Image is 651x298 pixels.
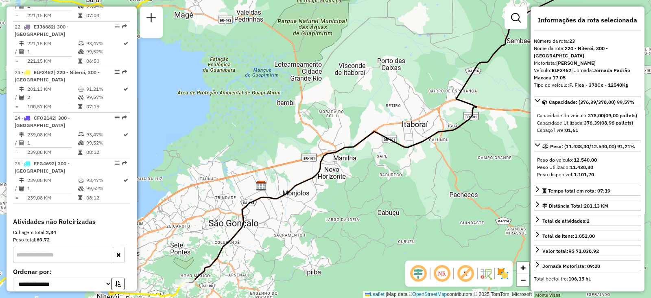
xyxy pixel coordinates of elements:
div: Map data © contributors,© 2025 TomTom, Microsoft [363,291,534,298]
em: Opções [115,24,120,29]
strong: ELF3462 [552,67,571,73]
div: Capacidade Utilizada: [537,119,638,127]
img: Exibir/Ocultar setores [496,267,509,280]
div: Motorista: [534,59,641,67]
a: Nova sessão e pesquisa [143,10,159,28]
div: Capacidade do veículo: [537,112,638,119]
td: 100,57 KM [27,103,78,111]
i: % de utilização da cubagem [78,95,84,100]
div: Peso: (11.438,30/12.540,00) 91,21% [534,153,641,182]
strong: 106,15 hL [568,276,591,282]
i: % de utilização do peso [78,87,84,92]
strong: 2 [587,218,590,224]
strong: 376,39 [584,120,600,126]
a: Distância Total:201,13 KM [534,200,641,211]
span: | Jornada: [534,67,630,81]
td: 239,08 KM [27,176,78,184]
td: / [15,48,19,56]
td: 08:12 [86,148,122,156]
td: 221,15 KM [27,39,78,48]
div: Espaço livre: [537,127,638,134]
span: EJJ6682 [34,24,54,30]
i: Tempo total em rota [78,13,82,18]
td: = [15,11,19,20]
img: CDD Niterói [256,180,267,191]
a: Capacidade: (376,39/378,00) 99,57% [534,96,641,107]
i: Total de Atividades [19,49,24,54]
label: Ordenar por: [13,267,130,276]
div: Total de itens: [542,232,595,240]
td: 99,52% [86,139,122,147]
td: 99,52% [86,184,122,193]
td: = [15,148,19,156]
i: % de utilização do peso [78,178,84,183]
td: / [15,139,19,147]
i: Distância Total [19,178,24,183]
a: Total de atividades:2 [534,215,641,226]
div: Peso disponível: [537,171,638,178]
td: 06:50 [86,57,122,65]
a: Zoom in [517,262,529,274]
div: Jornada Motorista: 09:20 [542,263,600,270]
a: Leaflet [365,291,384,297]
a: Exibir filtros [508,10,524,26]
span: | 220 - Niteroi, 300 - [GEOGRAPHIC_DATA] [15,69,100,83]
span: | 300 - [GEOGRAPHIC_DATA] [15,160,70,174]
td: 99,52% [86,48,122,56]
td: 201,13 KM [27,85,78,93]
i: Tempo total em rota [78,104,82,109]
td: 08:12 [86,194,122,202]
span: Ocultar NR [432,264,452,283]
a: Tempo total em rota: 07:19 [534,185,641,196]
span: 22 - [15,24,69,37]
em: Rota exportada [122,115,127,120]
strong: 220 - Niteroi, 300 - [GEOGRAPHIC_DATA] [534,45,608,59]
i: Distância Total [19,87,24,92]
td: 07:03 [86,11,122,20]
strong: 2,34 [46,229,56,235]
em: Rota exportada [122,70,127,74]
strong: 69,72 [37,237,50,243]
span: Peso do veículo: [537,157,597,163]
td: = [15,103,19,111]
span: ELF3462 [34,69,53,75]
div: Valor total: [542,248,599,255]
div: Nome da rota: [534,45,641,59]
i: Tempo total em rota [78,195,82,200]
i: % de utilização da cubagem [78,140,84,145]
span: | [386,291,387,297]
strong: 23 [569,38,575,44]
a: Jornada Motorista: 09:20 [534,260,641,271]
span: − [520,275,526,285]
td: 239,08 KM [27,131,78,139]
strong: 12.540,00 [574,157,597,163]
em: Opções [115,161,120,166]
td: 93,47% [86,39,122,48]
strong: (08,96 pallets) [600,120,633,126]
span: Tempo total em rota: 07:19 [548,188,610,194]
button: Ordem crescente [111,278,125,290]
td: 93,47% [86,176,122,184]
strong: F. Fixa - 378Cx - 12540Kg [569,82,628,88]
div: Número da rota: [534,37,641,45]
a: Valor total:R$ 71.038,92 [534,245,641,256]
td: 221,15 KM [27,11,78,20]
strong: (09,00 pallets) [604,112,637,118]
td: 221,15 KM [27,57,78,65]
td: = [15,194,19,202]
span: EFG4692 [34,160,55,167]
i: Rota otimizada [123,87,128,92]
div: Veículo: [534,67,641,81]
strong: 1.852,00 [575,233,595,239]
i: Rota otimizada [123,178,128,183]
h4: Atividades [534,290,641,298]
i: % de utilização da cubagem [78,186,84,191]
h4: Atividades não Roteirizadas [13,218,130,226]
i: Rota otimizada [123,132,128,137]
td: = [15,57,19,65]
strong: R$ 71.038,92 [568,248,599,254]
strong: 11.438,30 [570,164,593,170]
i: % de utilização do peso [78,41,84,46]
strong: 01,61 [565,127,578,133]
strong: 1.101,70 [574,171,594,177]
